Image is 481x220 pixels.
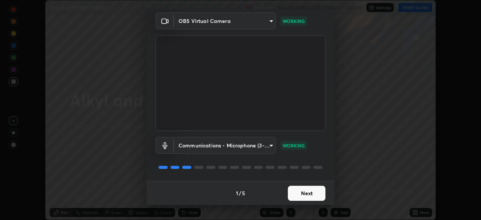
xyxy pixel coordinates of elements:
p: WORKING [283,142,305,149]
div: OBS Virtual Camera [174,137,276,154]
h4: 5 [242,189,245,197]
h4: / [239,189,241,197]
p: WORKING [283,18,305,24]
h4: 1 [236,189,238,197]
button: Next [288,186,325,201]
div: OBS Virtual Camera [174,12,276,29]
